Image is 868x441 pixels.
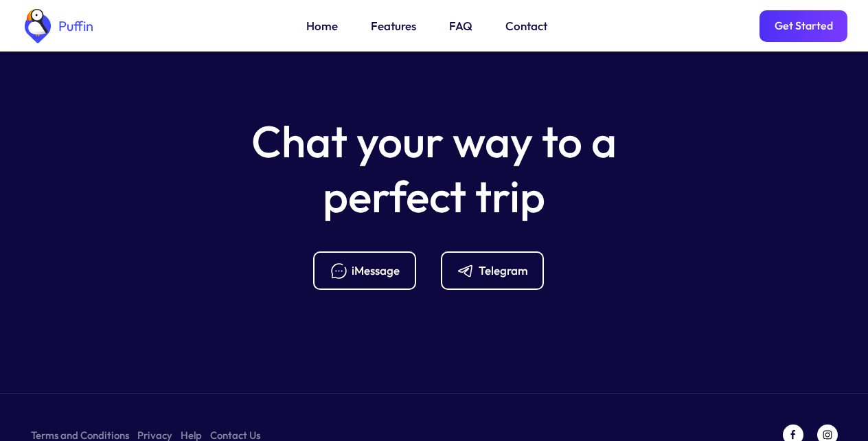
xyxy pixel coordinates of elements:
[228,114,640,224] h5: Chat your way to a perfect trip
[371,17,416,35] a: Features
[306,17,338,35] a: Home
[313,251,427,290] a: iMessage
[505,17,547,35] a: Contact
[55,19,93,33] div: Puffin
[479,263,528,278] div: Telegram
[352,263,400,278] div: iMessage
[449,17,472,35] a: FAQ
[21,9,93,43] a: home
[441,251,555,290] a: Telegram
[759,10,847,42] a: Get Started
